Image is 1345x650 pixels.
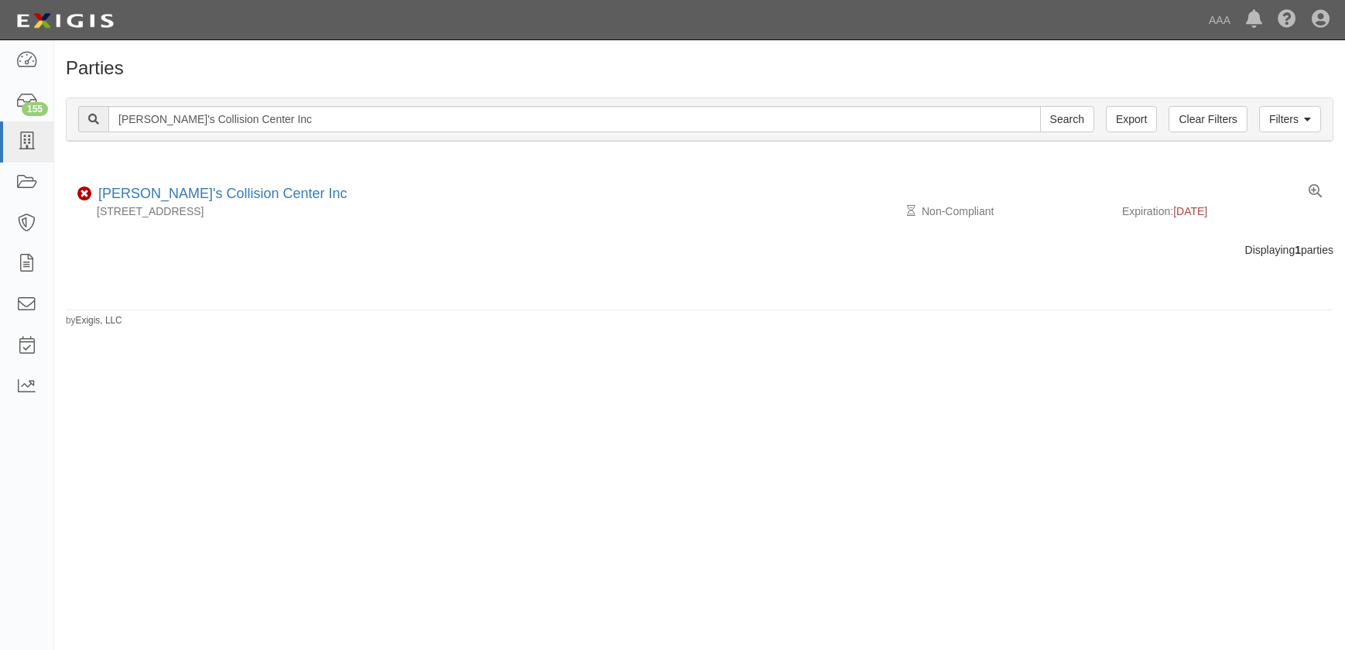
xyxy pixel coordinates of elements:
a: Filters [1259,106,1321,132]
a: AAA [1201,5,1238,36]
div: [STREET_ADDRESS] [66,204,911,219]
div: Displaying parties [54,242,1345,258]
input: Search [1040,106,1094,132]
i: Non-Compliant [77,189,92,200]
span: [DATE] [1173,205,1207,217]
h1: Parties [66,58,1333,78]
a: [PERSON_NAME]'s Collision Center Inc [98,186,347,201]
a: Clear Filters [1169,106,1247,132]
div: 155 [22,102,48,116]
div: Expiration: [1122,204,1333,219]
a: View results summary [1309,184,1322,200]
div: Charlie's Collision Center Inc [92,184,347,204]
a: Exigis, LLC [76,315,122,326]
a: Export [1106,106,1157,132]
i: Pending Review [907,206,915,217]
i: Help Center - Complianz [1278,11,1296,29]
div: Non-Compliant [911,204,1122,219]
input: Search [108,106,1041,132]
b: 1 [1295,244,1301,256]
img: logo-5460c22ac91f19d4615b14bd174203de0afe785f0fc80cf4dbbc73dc1793850b.png [12,7,118,35]
small: by [66,314,122,327]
